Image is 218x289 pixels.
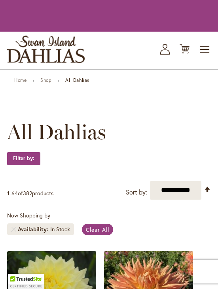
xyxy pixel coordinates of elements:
span: 64 [11,189,18,197]
a: Remove Availability In Stock [11,227,16,232]
span: 382 [23,189,32,197]
a: Shop [40,77,51,83]
label: Sort by: [126,185,147,200]
iframe: Launch Accessibility Center [6,261,28,283]
span: Clear All [86,226,109,233]
p: - of products [7,187,53,200]
strong: Filter by: [7,152,40,165]
span: Availability [18,225,50,233]
strong: All Dahlias [65,77,89,83]
a: store logo [7,36,85,63]
div: In Stock [50,225,70,233]
span: 1 [7,189,9,197]
a: Home [14,77,27,83]
span: All Dahlias [7,120,106,144]
a: Clear All [82,224,113,235]
span: Now Shopping by [7,212,50,219]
